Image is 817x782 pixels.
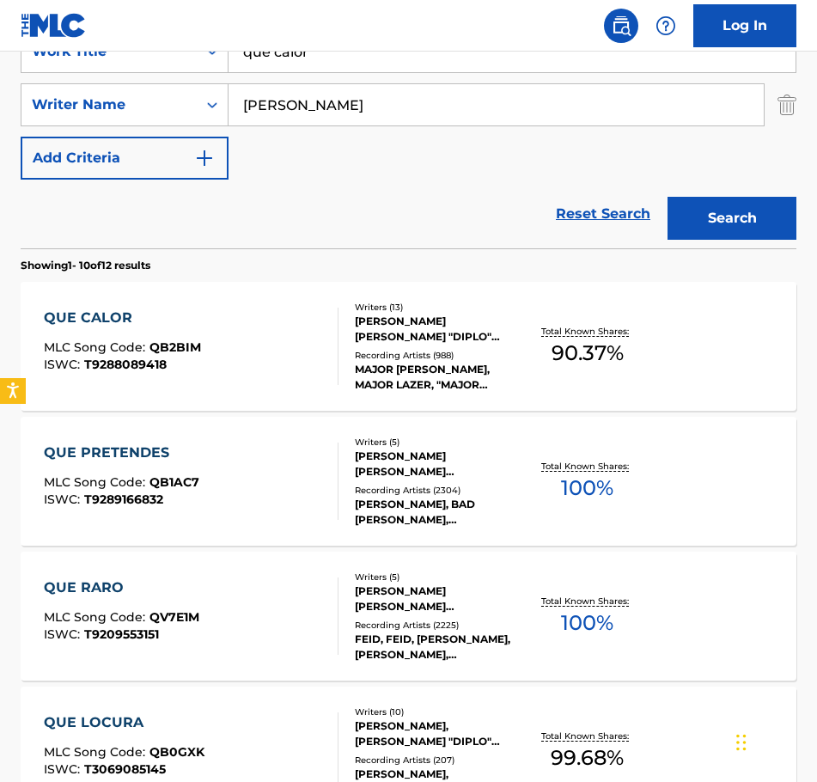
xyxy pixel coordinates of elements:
[355,497,522,528] div: [PERSON_NAME], BAD [PERSON_NAME], [PERSON_NAME], [PERSON_NAME], [PERSON_NAME], [PERSON_NAME] & [P...
[604,9,638,43] a: Public Search
[611,15,631,36] img: search
[44,492,84,507] span: ISWC :
[355,314,522,345] div: [PERSON_NAME] [PERSON_NAME] "DIPLO" [PERSON_NAME], [PERSON_NAME] [PERSON_NAME] [PERSON_NAME] [PER...
[21,282,796,411] a: QUE CALORMLC Song Code:QB2BIMISWC:T9288089418Writers (13)[PERSON_NAME] [PERSON_NAME] "DIPLO" [PER...
[149,609,199,625] span: QV7E1M
[44,339,149,355] span: MLC Song Code :
[44,626,84,642] span: ISWC :
[84,357,167,372] span: T9288089418
[149,474,199,490] span: QB1AC7
[355,706,522,718] div: Writers ( 10 )
[355,349,522,362] div: Recording Artists ( 988 )
[84,492,163,507] span: T9289166832
[44,609,149,625] span: MLC Song Code :
[149,339,201,355] span: QB2BIM
[551,742,624,773] span: 99.68 %
[21,137,229,180] button: Add Criteria
[561,473,613,504] span: 100 %
[355,619,522,632] div: Recording Artists ( 2225 )
[44,744,149,760] span: MLC Song Code :
[355,436,522,449] div: Writers ( 5 )
[21,30,796,248] form: Search Form
[84,761,166,777] span: T3069085145
[32,41,186,62] div: Work Title
[561,608,613,638] span: 100 %
[355,301,522,314] div: Writers ( 13 )
[668,197,796,240] button: Search
[777,83,796,126] img: Delete Criterion
[355,362,522,393] div: MAJOR [PERSON_NAME], MAJOR LAZER, "MAJOR [PERSON_NAME], [PERSON_NAME], EL ALFA, DIPLO, [PERSON_NA...
[44,474,149,490] span: MLC Song Code :
[355,632,522,663] div: FEID, FEID, [PERSON_NAME], [PERSON_NAME], [PERSON_NAME]
[194,148,215,168] img: 9d2ae6d4665cec9f34b9.svg
[552,338,624,369] span: 90.37 %
[21,552,796,681] a: QUE RAROMLC Song Code:QV7E1MISWC:T9209553151Writers (5)[PERSON_NAME] [PERSON_NAME] [PERSON_NAME],...
[32,95,186,115] div: Writer Name
[655,15,676,36] img: help
[541,595,633,608] p: Total Known Shares:
[44,443,199,463] div: QUE PRETENDES
[355,718,522,749] div: [PERSON_NAME], [PERSON_NAME] "DIPLO" [PERSON_NAME], [PERSON_NAME], [PERSON_NAME] [PERSON_NAME] [P...
[21,258,150,273] p: Showing 1 - 10 of 12 results
[541,460,633,473] p: Total Known Shares:
[355,754,522,767] div: Recording Artists ( 207 )
[731,700,817,782] iframe: Chat Widget
[547,195,659,233] a: Reset Search
[355,571,522,583] div: Writers ( 5 )
[541,730,633,742] p: Total Known Shares:
[44,761,84,777] span: ISWC :
[44,357,84,372] span: ISWC :
[355,449,522,480] div: [PERSON_NAME] [PERSON_NAME] [PERSON_NAME], [PERSON_NAME] [PERSON_NAME] [PERSON_NAME] [PERSON_NAME...
[21,13,87,38] img: MLC Logo
[693,4,796,47] a: Log In
[44,577,199,598] div: QUE RARO
[44,712,204,733] div: QUE LOCURA
[44,308,201,328] div: QUE CALOR
[355,484,522,497] div: Recording Artists ( 2304 )
[21,417,796,546] a: QUE PRETENDESMLC Song Code:QB1AC7ISWC:T9289166832Writers (5)[PERSON_NAME] [PERSON_NAME] [PERSON_N...
[736,717,747,768] div: Drag
[84,626,159,642] span: T9209553151
[355,583,522,614] div: [PERSON_NAME] [PERSON_NAME] [PERSON_NAME], [PERSON_NAME], [PERSON_NAME] [PERSON_NAME] [PERSON_NAM...
[541,325,633,338] p: Total Known Shares:
[649,9,683,43] div: Help
[149,744,204,760] span: QB0GXK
